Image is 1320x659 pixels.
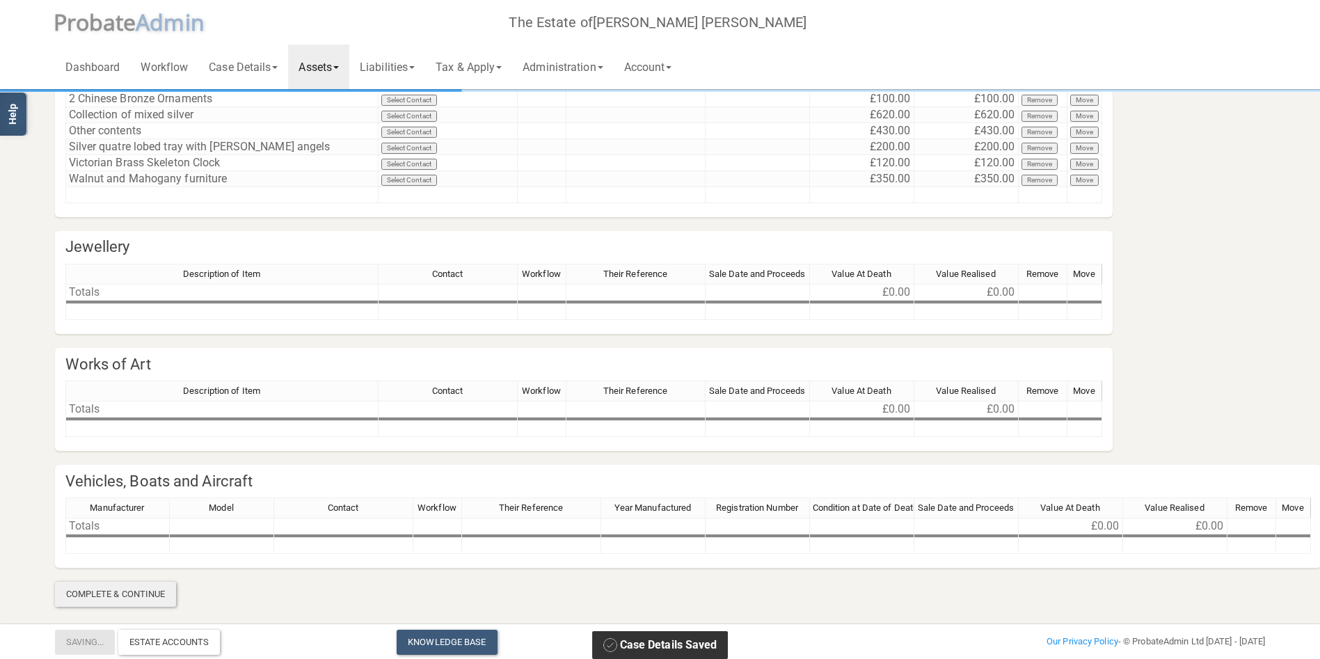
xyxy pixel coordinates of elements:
span: Workflow [522,269,561,279]
span: Move [1282,502,1303,513]
td: £620.00 [810,107,914,123]
td: 2 Chinese Bronze Ornaments [65,91,379,107]
span: Move [1073,386,1095,396]
a: Administration [512,45,613,89]
span: Sale Date and Proceeds [709,386,805,396]
span: Remove [1235,502,1268,513]
button: Move [1070,143,1099,154]
td: £0.00 [914,401,1019,418]
button: Move [1070,95,1099,106]
a: Tax & Apply [425,45,512,89]
button: Move [1070,127,1099,138]
td: £0.00 [1019,518,1123,534]
span: Workflow [418,502,456,513]
div: Complete & Continue [55,582,177,607]
td: Totals [65,518,170,534]
button: Remove [1021,95,1058,106]
td: £200.00 [810,139,914,155]
span: Description of Item [183,386,260,396]
a: Dashboard [55,45,131,89]
span: Registration Number [716,502,798,513]
span: A [136,7,205,37]
td: Silver quatre lobed tray with [PERSON_NAME] angels [65,139,379,155]
td: £120.00 [914,155,1019,171]
button: Move [1070,159,1099,170]
td: £100.00 [810,91,914,107]
a: Workflow [130,45,198,89]
button: Saving... [55,630,116,655]
td: £120.00 [810,155,914,171]
td: £0.00 [914,284,1019,301]
button: Remove [1021,175,1058,186]
button: Move [1070,111,1099,122]
td: Collection of mixed silver [65,107,379,123]
span: Move [1073,269,1095,279]
button: Remove [1021,159,1058,170]
td: £0.00 [810,284,914,301]
span: Value At Death [832,386,891,396]
td: £0.00 [1123,518,1227,534]
span: Year Manufactured [614,502,692,513]
td: £430.00 [914,123,1019,139]
span: Value Realised [936,269,995,279]
a: Case Details [198,45,288,89]
span: Remove [1026,269,1059,279]
a: Liabilities [349,45,425,89]
td: £200.00 [914,139,1019,155]
span: Description of Item [183,269,260,279]
span: Contact [328,502,359,513]
span: Manufacturer [90,502,144,513]
span: Condition at Date of Death or Mileage [813,502,962,513]
a: Our Privacy Policy [1047,636,1118,646]
button: Move [1070,175,1099,186]
span: Value Realised [1145,502,1204,513]
span: Their Reference [603,269,668,279]
td: £350.00 [810,171,914,187]
td: £620.00 [914,107,1019,123]
td: Totals [65,401,379,418]
a: Account [614,45,683,89]
td: £350.00 [914,171,1019,187]
span: Model [209,502,234,513]
h4: Jewellery [55,231,1113,264]
h4: Works of Art [55,348,1113,381]
span: Sale Date and Proceeds [709,269,805,279]
span: Value At Death [1040,502,1099,513]
button: Remove [1021,127,1058,138]
td: £430.00 [810,123,914,139]
span: robate [67,7,136,37]
span: Their Reference [603,386,668,396]
td: Other contents [65,123,379,139]
td: £0.00 [810,401,914,418]
span: Workflow [522,386,561,396]
span: P [54,7,136,37]
td: £100.00 [914,91,1019,107]
span: Remove [1026,386,1059,396]
span: Sale Date and Proceeds [918,502,1014,513]
div: Estate Accounts [118,630,221,655]
span: Value Realised [936,386,995,396]
td: Victorian Brass Skeleton Clock [65,155,379,171]
a: Knowledge Base [397,630,497,655]
span: Case Details Saved [620,638,717,651]
td: Totals [65,284,379,301]
span: Contact [432,386,463,396]
button: Remove [1021,143,1058,154]
td: Walnut and Mahogany furniture [65,171,379,187]
span: Contact [432,269,463,279]
span: Value At Death [832,269,891,279]
span: dmin [150,7,204,37]
div: - © ProbateAdmin Ltd [DATE] - [DATE] [865,633,1275,650]
a: Assets [288,45,349,89]
span: Their Reference [499,502,564,513]
button: Remove [1021,111,1058,122]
